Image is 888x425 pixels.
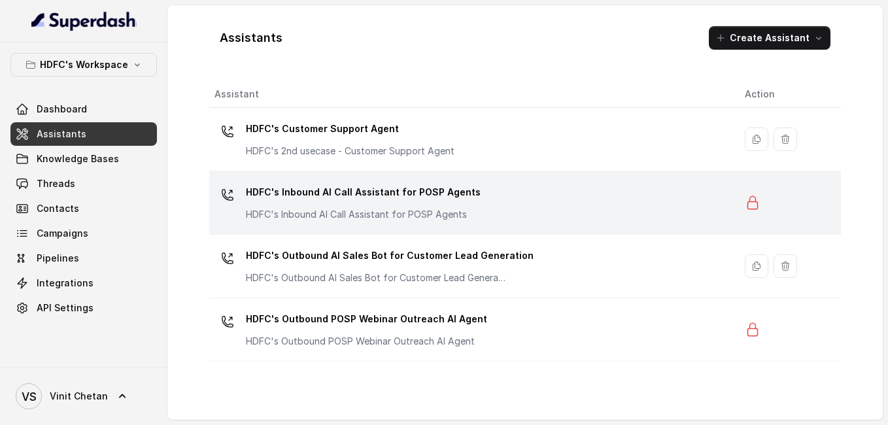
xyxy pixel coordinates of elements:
[10,53,157,76] button: HDFC's Workspace
[37,103,87,116] span: Dashboard
[22,390,37,403] text: VS
[37,202,79,215] span: Contacts
[246,118,454,139] p: HDFC's Customer Support Agent
[10,296,157,320] a: API Settings
[246,245,534,266] p: HDFC's Outbound AI Sales Bot for Customer Lead Generation
[10,222,157,245] a: Campaigns
[10,122,157,146] a: Assistants
[37,177,75,190] span: Threads
[10,378,157,415] a: Vinit Chetan
[37,277,94,290] span: Integrations
[10,147,157,171] a: Knowledge Bases
[40,57,128,73] p: HDFC's Workspace
[246,208,481,221] p: HDFC's Inbound AI Call Assistant for POSP Agents
[10,197,157,220] a: Contacts
[734,81,841,108] th: Action
[10,246,157,270] a: Pipelines
[220,27,282,48] h1: Assistants
[50,390,108,403] span: Vinit Chetan
[246,335,487,348] p: HDFC's Outbound POSP Webinar Outreach AI Agent
[709,26,830,50] button: Create Assistant
[37,301,94,314] span: API Settings
[209,81,734,108] th: Assistant
[246,309,487,330] p: HDFC's Outbound POSP Webinar Outreach AI Agent
[10,271,157,295] a: Integrations
[37,227,88,240] span: Campaigns
[246,182,481,203] p: HDFC's Inbound AI Call Assistant for POSP Agents
[10,172,157,195] a: Threads
[10,97,157,121] a: Dashboard
[246,271,507,284] p: HDFC's Outbound AI Sales Bot for Customer Lead Generation
[246,144,454,158] p: HDFC's 2nd usecase - Customer Support Agent
[37,252,79,265] span: Pipelines
[37,127,86,141] span: Assistants
[31,10,137,31] img: light.svg
[37,152,119,165] span: Knowledge Bases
